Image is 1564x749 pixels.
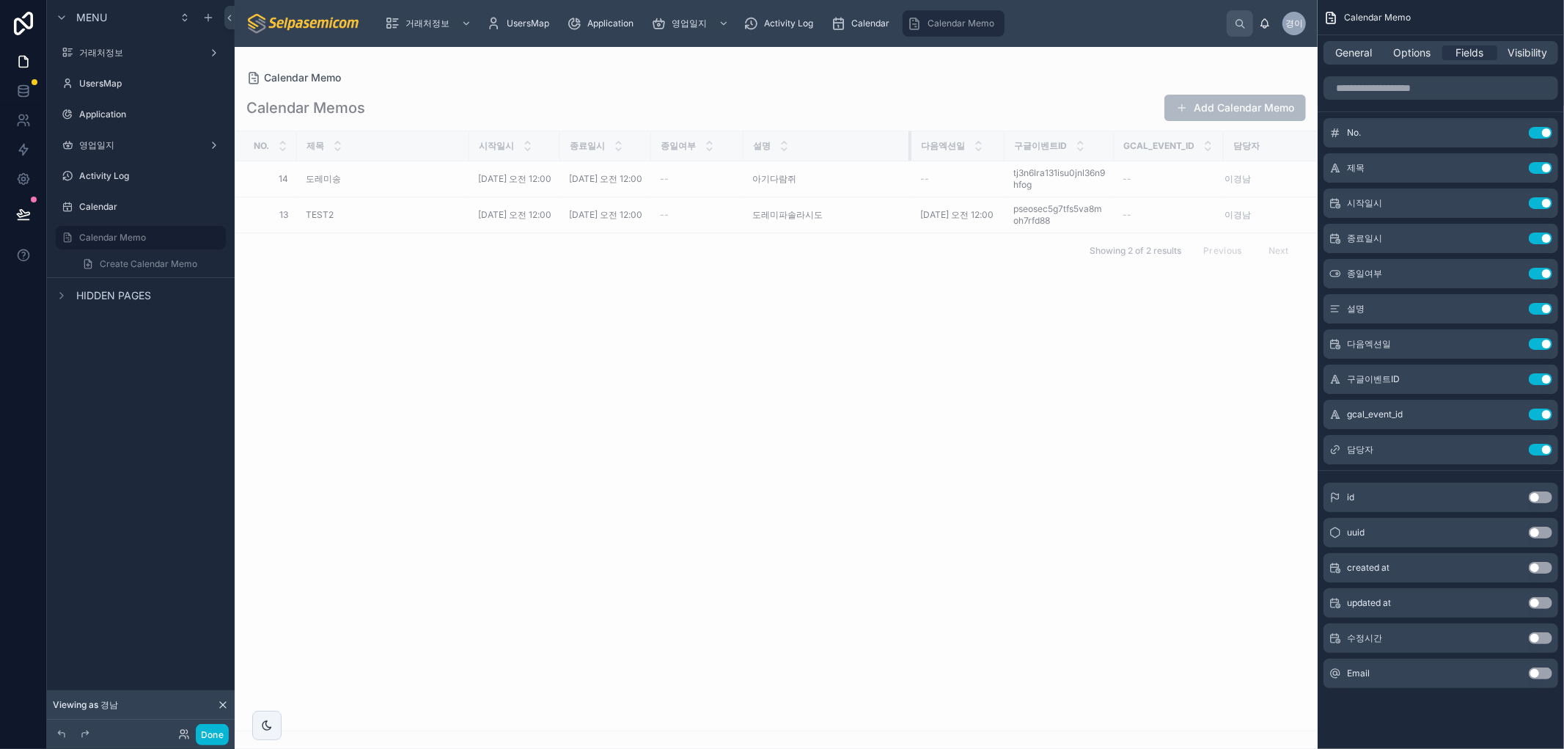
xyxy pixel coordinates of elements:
[56,41,226,65] a: 거래처정보
[246,12,361,35] img: App logo
[1013,167,1105,191] a: tj3n6lra131isu0jnl36n9hfog
[56,226,226,249] a: Calendar Memo
[306,173,341,185] span: 도레미송
[903,10,1005,37] a: Calendar Memo
[928,18,994,29] span: Calendar Memo
[660,173,669,185] span: --
[764,18,813,29] span: Activity Log
[264,70,341,85] span: Calendar Memo
[79,201,223,213] label: Calendar
[660,209,669,221] span: --
[569,209,642,221] a: [DATE] 오전 12:00
[1285,18,1303,29] span: 경이
[920,173,929,185] span: --
[1456,45,1484,60] span: Fields
[1347,268,1382,279] span: 종일여부
[562,10,644,37] a: Application
[306,140,324,152] span: 제목
[1225,173,1316,185] a: 이경남
[661,140,696,152] span: 종일여부
[479,140,514,152] span: 시작일시
[79,232,217,244] label: Calendar Memo
[73,252,226,276] a: Create Calendar Memo
[196,724,229,745] button: Done
[739,10,823,37] a: Activity Log
[826,10,900,37] a: Calendar
[752,209,903,221] a: 도레미파솔라시도
[569,173,642,185] a: [DATE] 오전 12:00
[752,209,823,221] span: 도레미파솔라시도
[246,70,341,85] a: Calendar Memo
[1347,527,1365,538] span: uuid
[1347,492,1354,503] span: id
[306,209,334,221] span: TEST2
[753,140,771,152] span: 설명
[1347,338,1391,350] span: 다음엑션일
[851,18,889,29] span: Calendar
[920,209,996,221] a: [DATE] 오전 12:00
[253,173,288,185] span: 14
[1347,409,1403,420] span: gcal_event_id
[254,140,269,152] span: No.
[660,173,735,185] a: --
[253,209,288,221] a: 13
[405,18,449,29] span: 거래처정보
[570,140,605,152] span: 종료일시
[1164,95,1306,121] button: Add Calendar Memo
[752,173,796,185] span: 아기다람쥐
[1347,233,1382,244] span: 종료일시
[1014,140,1067,152] span: 구글이벤트ID
[79,170,223,182] label: Activity Log
[1347,668,1370,679] span: Email
[79,109,223,120] label: Application
[381,10,479,37] a: 거래처정보
[920,173,996,185] a: --
[79,139,202,151] label: 영업일지
[1347,303,1365,315] span: 설명
[1508,45,1548,60] span: Visibility
[1336,45,1373,60] span: General
[920,209,994,221] span: [DATE] 오전 12:00
[79,78,223,89] label: UsersMap
[56,72,226,95] a: UsersMap
[56,164,226,188] a: Activity Log
[56,195,226,219] a: Calendar
[1347,444,1373,456] span: 담당자
[660,209,735,221] a: --
[56,103,226,126] a: Application
[1090,245,1181,257] span: Showing 2 of 2 results
[1225,209,1316,221] a: 이경남
[306,209,460,221] a: TEST2
[1123,173,1131,185] span: --
[921,140,965,152] span: 다음엑션일
[1123,140,1194,152] span: Gcal_event_id
[1347,632,1382,644] span: 수정시간
[1225,173,1251,185] a: 이경남
[1123,209,1131,221] span: --
[1393,45,1431,60] span: Options
[507,18,549,29] span: UsersMap
[672,18,707,29] span: 영업일지
[76,10,107,25] span: Menu
[1233,140,1260,152] span: 담당자
[478,173,551,185] a: [DATE] 오전 12:00
[76,288,151,303] span: Hidden pages
[306,173,460,185] a: 도레미송
[1347,197,1382,209] span: 시작일시
[1347,162,1365,174] span: 제목
[1347,373,1400,385] span: 구글이벤트ID
[752,173,903,185] a: 아기다람쥐
[1344,12,1411,23] span: Calendar Memo
[1013,203,1105,227] a: pseosec5g7tfs5va8moh7rfd88
[1225,209,1251,221] span: 이경남
[100,258,197,270] span: Create Calendar Memo
[1347,597,1391,609] span: updated at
